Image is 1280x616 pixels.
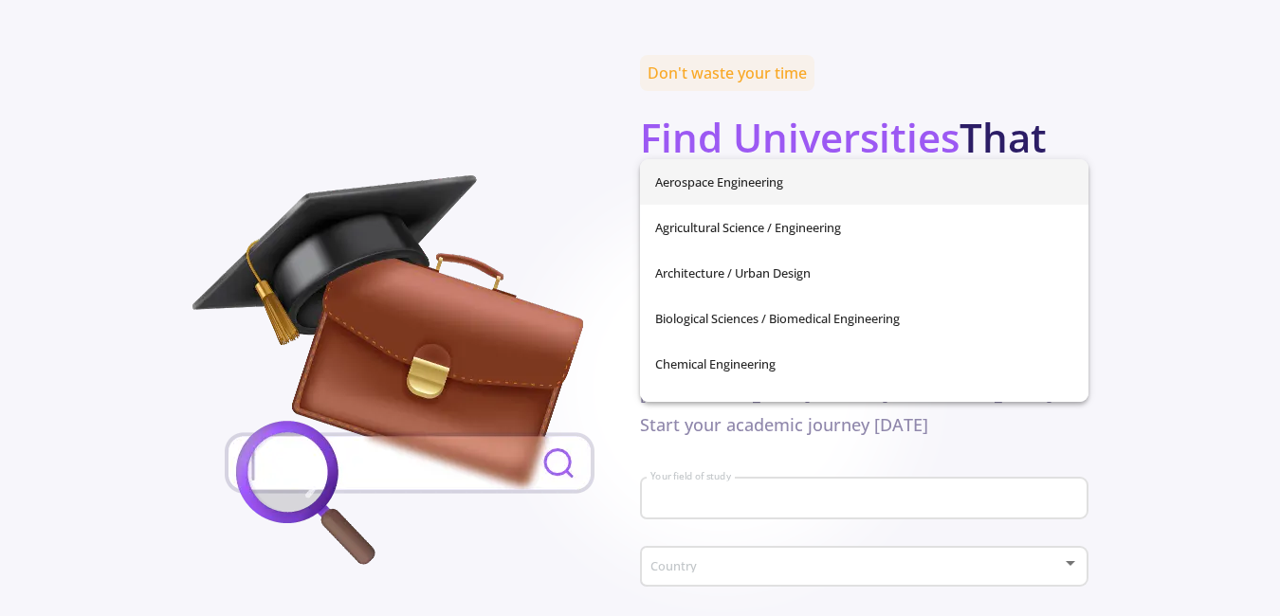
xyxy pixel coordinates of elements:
[640,110,1047,283] b: That Have Your Field Of Study
[655,159,1073,205] span: Aerospace Engineering
[655,341,1073,387] span: Chemical Engineering
[640,55,814,91] span: Don't waste your time
[655,387,1073,432] span: Chemistry
[655,296,1073,341] span: Biological Sciences / Biomedical Engineering
[192,175,628,573] img: field
[655,205,1073,250] span: Agricultural Science / Engineering
[640,320,1068,435] span: Quickly determine if you meet minimum admission requirements for your preferred graduate schools ...
[655,250,1073,296] span: Architecture / Urban Design
[640,110,960,164] span: Find Universities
